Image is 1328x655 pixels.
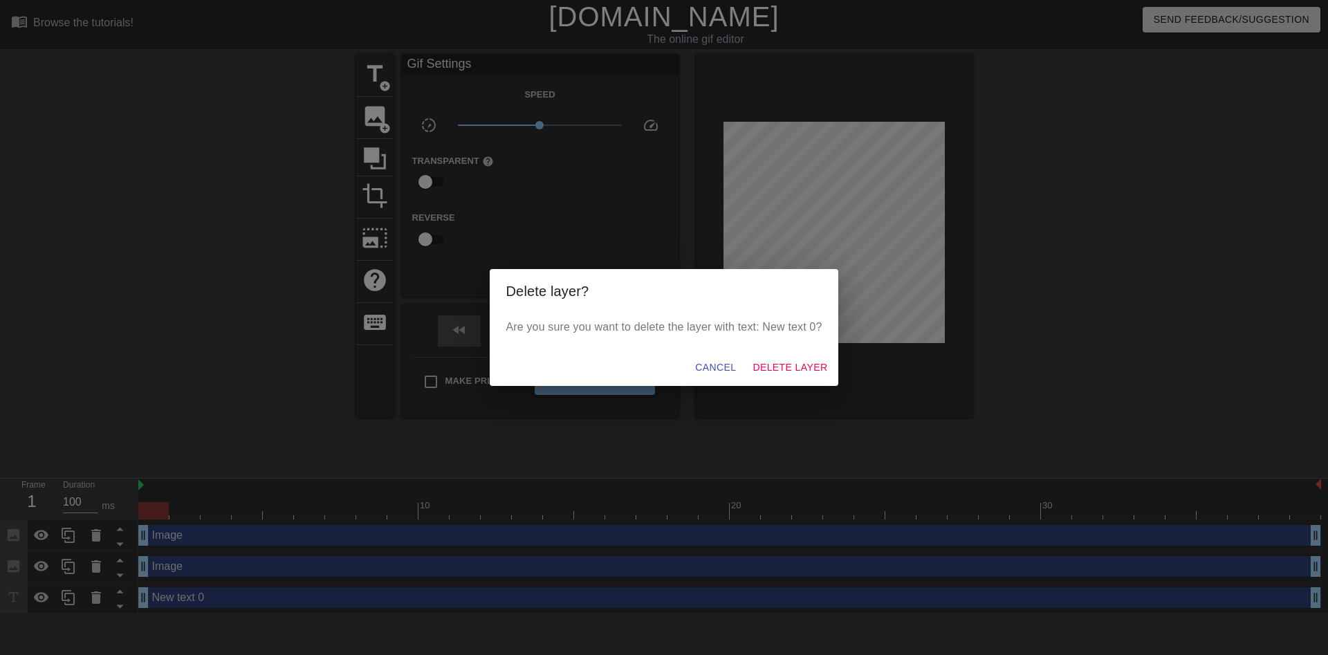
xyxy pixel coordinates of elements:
[753,359,827,376] span: Delete Layer
[747,355,833,380] button: Delete Layer
[506,280,822,302] h2: Delete layer?
[506,319,822,335] p: Are you sure you want to delete the layer with text: New text 0?
[690,355,741,380] button: Cancel
[695,359,736,376] span: Cancel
